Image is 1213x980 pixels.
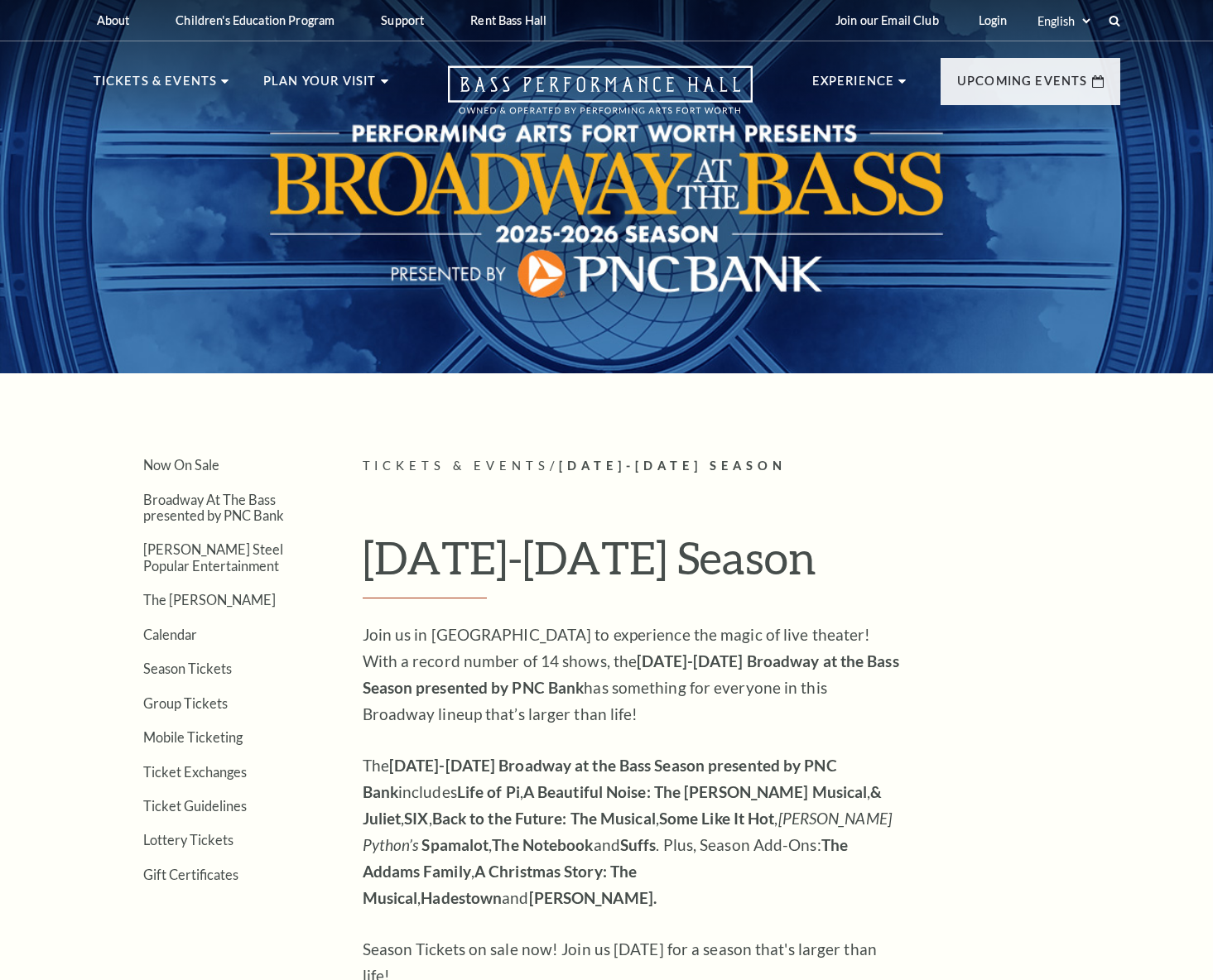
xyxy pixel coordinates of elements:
p: Rent Bass Hall [470,13,546,27]
strong: A Beautiful Noise: The [PERSON_NAME] Musical [523,782,867,801]
strong: The Addams Family [363,835,848,881]
strong: [DATE]-[DATE] Broadway at the Bass Season presented by PNC Bank [363,651,899,697]
strong: Hadestown [421,888,502,907]
a: Broadway At The Bass presented by PNC Bank [143,492,284,523]
select: Select: [1034,13,1093,29]
a: Gift Certificates [143,867,238,882]
strong: The Notebook [492,835,593,854]
a: Now On Sale [143,457,219,473]
a: [PERSON_NAME] Steel Popular Entertainment [143,541,283,573]
p: / [363,456,1120,477]
strong: Life of Pi [457,782,520,801]
p: The includes , , , , , , , and . Plus, Season Add-Ons: , , and [363,752,901,911]
span: Tickets & Events [363,459,551,473]
strong: [DATE]-[DATE] Broadway at the Bass Season presented by PNC Bank [363,756,837,801]
strong: Suffs [620,835,657,854]
a: Calendar [143,627,197,642]
a: Group Tickets [143,695,228,711]
a: Mobile Ticketing [143,729,243,745]
strong: Spamalot [421,835,489,854]
a: Ticket Guidelines [143,798,247,814]
strong: Some Like It Hot [659,809,775,828]
p: Children's Education Program [176,13,335,27]
strong: [PERSON_NAME]. [529,888,657,907]
a: Ticket Exchanges [143,764,247,780]
a: The [PERSON_NAME] [143,592,276,608]
strong: A Christmas Story: The Musical [363,862,638,907]
a: Season Tickets [143,661,232,676]
p: Tickets & Events [94,71,218,101]
em: [PERSON_NAME] Python’s [363,809,892,854]
p: Upcoming Events [957,71,1088,101]
h1: [DATE]-[DATE] Season [363,531,1120,598]
strong: Back to the Future: The Musical [432,809,656,828]
strong: & Juliet [363,782,883,828]
p: About [97,13,130,27]
p: Support [381,13,424,27]
a: Lottery Tickets [143,832,233,848]
strong: SIX [404,809,428,828]
p: Join us in [GEOGRAPHIC_DATA] to experience the magic of live theater! With a record number of 14 ... [363,622,901,728]
p: Experience [812,71,895,101]
p: Plan Your Visit [263,71,377,101]
span: [DATE]-[DATE] Season [559,459,787,473]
